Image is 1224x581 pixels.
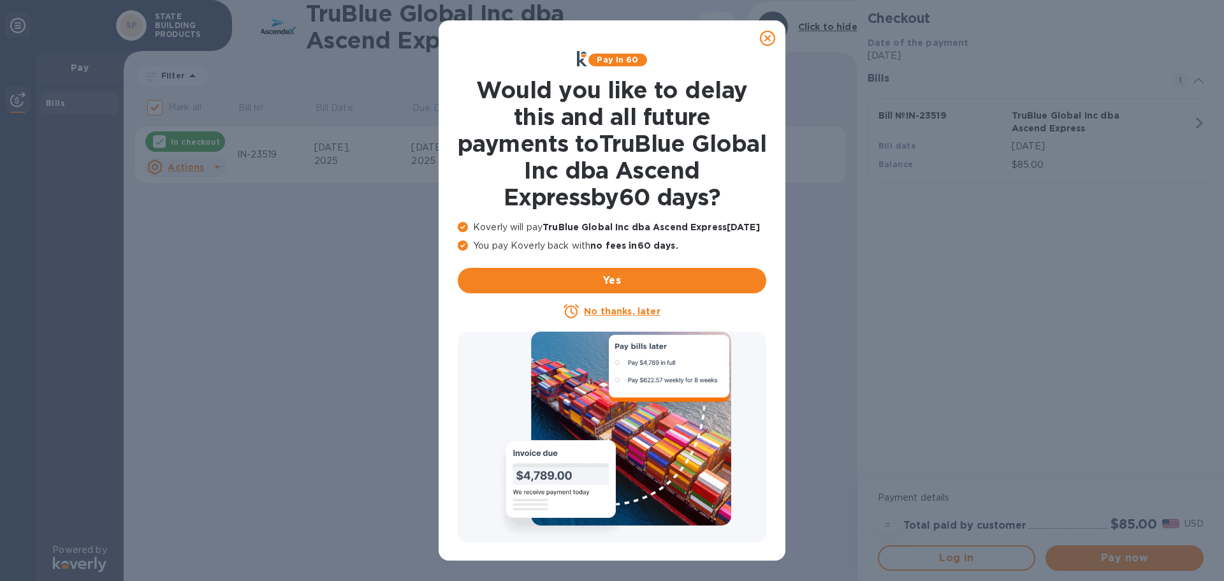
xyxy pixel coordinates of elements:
[468,273,756,288] span: Yes
[584,306,660,316] u: No thanks, later
[543,222,760,232] b: TruBlue Global Inc dba Ascend Express [DATE]
[458,239,766,253] p: You pay Koverly back with
[458,268,766,293] button: Yes
[458,221,766,234] p: Koverly will pay
[458,77,766,210] h1: Would you like to delay this and all future payments to TruBlue Global Inc dba Ascend Express by ...
[590,240,678,251] b: no fees in 60 days .
[597,55,638,64] b: Pay in 60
